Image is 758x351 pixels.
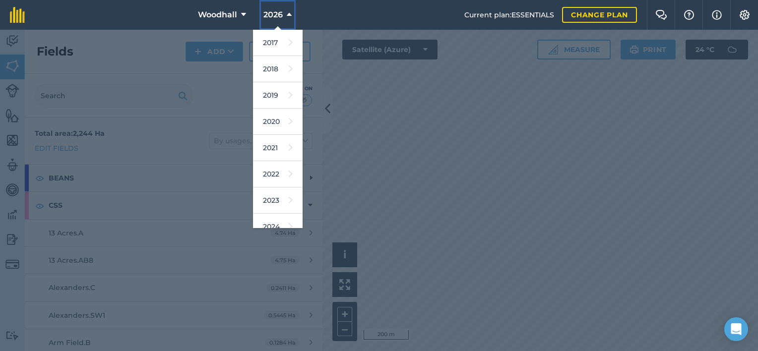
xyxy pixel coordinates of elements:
a: 2021 [253,135,303,161]
a: 2023 [253,187,303,214]
a: 2022 [253,161,303,187]
img: svg+xml;base64,PHN2ZyB4bWxucz0iaHR0cDovL3d3dy53My5vcmcvMjAwMC9zdmciIHdpZHRoPSIxNyIgaGVpZ2h0PSIxNy... [712,9,722,21]
span: 2026 [263,9,283,21]
a: 2017 [253,30,303,56]
span: Woodhall [198,9,237,21]
a: 2024 [253,214,303,240]
img: Two speech bubbles overlapping with the left bubble in the forefront [655,10,667,20]
span: Current plan : ESSENTIALS [464,9,554,20]
a: 2019 [253,82,303,109]
a: 2018 [253,56,303,82]
img: A cog icon [739,10,751,20]
a: 2020 [253,109,303,135]
a: Change plan [562,7,637,23]
img: fieldmargin Logo [10,7,25,23]
img: A question mark icon [683,10,695,20]
div: Open Intercom Messenger [724,317,748,341]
